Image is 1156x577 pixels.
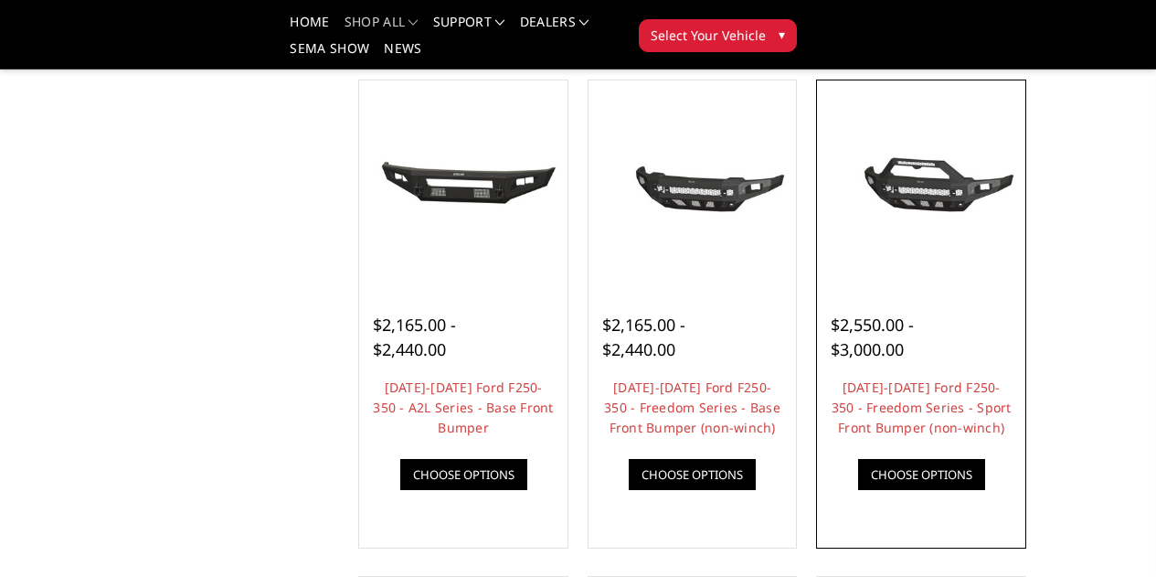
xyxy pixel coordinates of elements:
span: $2,165.00 - $2,440.00 [602,314,685,360]
a: Choose Options [629,459,756,490]
a: shop all [345,16,419,42]
iframe: Chat Widget [1065,489,1156,577]
span: Select Your Vehicle [651,26,766,45]
a: Support [433,16,505,42]
img: 2023-2025 Ford F250-350 - Freedom Series - Base Front Bumper (non-winch) [593,138,792,231]
a: Dealers [520,16,589,42]
img: 2023-2025 Ford F250-350 - A2L Series - Base Front Bumper [364,139,563,230]
img: 2023-2025 Ford F250-350 - Freedom Series - Sport Front Bumper (non-winch) [822,138,1021,231]
a: 2023-2025 Ford F250-350 - Freedom Series - Sport Front Bumper (non-winch) Multiple lighting options [822,85,1021,284]
a: SEMA Show [290,42,369,69]
a: 2023-2025 Ford F250-350 - Freedom Series - Base Front Bumper (non-winch) 2023-2025 Ford F250-350 ... [593,85,792,284]
a: Choose Options [400,459,527,490]
a: [DATE]-[DATE] Ford F250-350 - A2L Series - Base Front Bumper [373,379,553,436]
a: 2023-2025 Ford F250-350 - A2L Series - Base Front Bumper [364,85,563,284]
a: [DATE]-[DATE] Ford F250-350 - Freedom Series - Base Front Bumper (non-winch) [604,379,780,436]
span: $2,550.00 - $3,000.00 [831,314,914,360]
span: $2,165.00 - $2,440.00 [373,314,456,360]
button: Select Your Vehicle [639,19,797,52]
a: [DATE]-[DATE] Ford F250-350 - Freedom Series - Sport Front Bumper (non-winch) [832,379,1012,436]
span: ▾ [779,25,785,44]
a: Home [290,16,329,42]
a: Choose Options [858,459,985,490]
a: News [384,42,421,69]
